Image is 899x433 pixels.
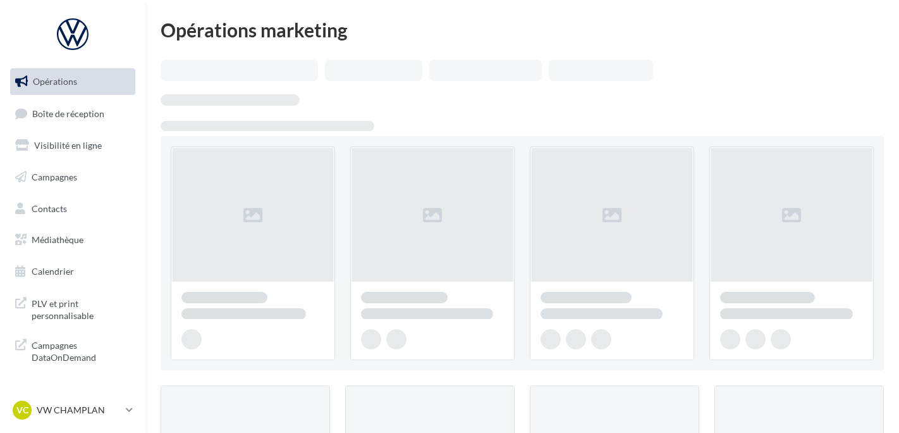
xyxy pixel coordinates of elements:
a: Contacts [8,196,138,222]
span: VC [16,404,28,417]
p: VW CHAMPLAN [37,404,121,417]
span: Contacts [32,203,67,213]
span: PLV et print personnalisable [32,295,130,322]
span: Médiathèque [32,234,83,245]
span: Opérations [33,76,77,87]
a: Médiathèque [8,227,138,253]
a: Calendrier [8,258,138,285]
a: Boîte de réception [8,100,138,127]
a: PLV et print personnalisable [8,290,138,327]
span: Campagnes DataOnDemand [32,337,130,364]
span: Calendrier [32,266,74,277]
a: Campagnes DataOnDemand [8,332,138,369]
a: Opérations [8,68,138,95]
div: Opérations marketing [161,20,884,39]
a: Campagnes [8,164,138,191]
a: Visibilité en ligne [8,132,138,159]
span: Campagnes [32,172,77,182]
span: Boîte de réception [32,108,104,118]
span: Visibilité en ligne [34,140,102,151]
a: VC VW CHAMPLAN [10,398,135,422]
